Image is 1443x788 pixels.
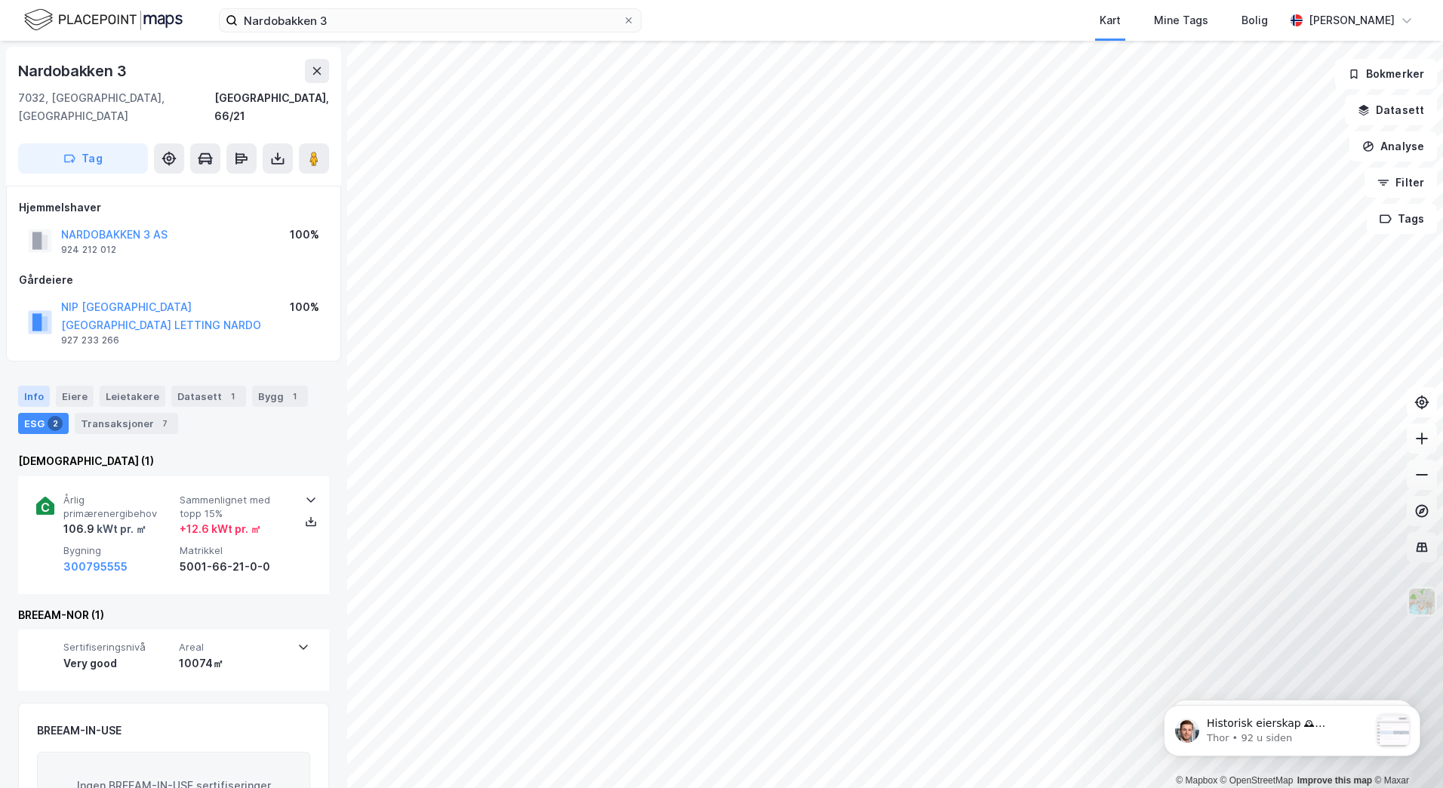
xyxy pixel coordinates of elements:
[18,386,50,407] div: Info
[56,386,94,407] div: Eiere
[63,558,128,576] button: 300795555
[1345,95,1437,125] button: Datasett
[18,413,69,434] div: ESG
[180,544,290,557] span: Matrikkel
[1335,59,1437,89] button: Bokmerker
[1367,204,1437,234] button: Tags
[179,654,288,673] div: 10074㎡
[1154,11,1208,29] div: Mine Tags
[63,544,174,557] span: Bygning
[75,413,178,434] div: Transaksjoner
[61,244,116,256] div: 924 212 012
[180,558,290,576] div: 5001-66-21-0-0
[1220,775,1294,786] a: OpenStreetMap
[1408,587,1436,616] img: Z
[252,386,308,407] div: Bygg
[18,59,129,83] div: Nardobakken 3
[180,494,290,520] span: Sammenlignet med topp 15%
[63,654,173,673] div: Very good
[214,89,329,125] div: [GEOGRAPHIC_DATA], 66/21
[290,298,319,316] div: 100%
[18,606,329,624] div: BREEAM-NOR (1)
[63,520,146,538] div: 106.9
[18,452,329,470] div: [DEMOGRAPHIC_DATA] (1)
[238,9,623,32] input: Søk på adresse, matrikkel, gårdeiere, leietakere eller personer
[18,89,214,125] div: 7032, [GEOGRAPHIC_DATA], [GEOGRAPHIC_DATA]
[225,389,240,404] div: 1
[37,722,122,740] div: BREEAM-IN-USE
[1309,11,1395,29] div: [PERSON_NAME]
[1241,11,1268,29] div: Bolig
[180,520,261,538] div: + 12.6 kWt pr. ㎡
[61,334,119,346] div: 927 233 266
[94,520,146,538] div: kWt pr. ㎡
[157,416,172,431] div: 7
[179,641,288,654] span: Areal
[1141,675,1443,780] iframe: Intercom notifications melding
[171,386,246,407] div: Datasett
[290,226,319,244] div: 100%
[18,143,148,174] button: Tag
[287,389,302,404] div: 1
[19,271,328,289] div: Gårdeiere
[1297,775,1372,786] a: Improve this map
[63,494,174,520] span: Årlig primærenergibehov
[100,386,165,407] div: Leietakere
[1176,775,1217,786] a: Mapbox
[1365,168,1437,198] button: Filter
[19,199,328,217] div: Hjemmelshaver
[1349,131,1437,162] button: Analyse
[1100,11,1121,29] div: Kart
[63,641,173,654] span: Sertifiseringsnivå
[24,7,183,33] img: logo.f888ab2527a4732fd821a326f86c7f29.svg
[48,416,63,431] div: 2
